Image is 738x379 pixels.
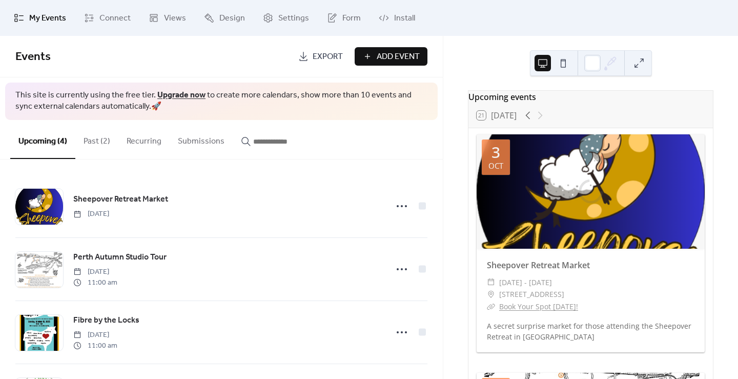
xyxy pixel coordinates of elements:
[73,277,117,288] span: 11:00 am
[73,314,139,327] a: Fibre by the Locks
[75,120,118,158] button: Past (2)
[141,4,194,32] a: Views
[10,120,75,159] button: Upcoming (4)
[487,260,590,271] a: Sheepover Retreat Market
[196,4,253,32] a: Design
[118,120,170,158] button: Recurring
[319,4,368,32] a: Form
[73,341,117,351] span: 11:00 am
[157,87,206,103] a: Upgrade now
[488,162,503,170] div: Oct
[313,51,343,63] span: Export
[499,276,552,289] span: [DATE] - [DATE]
[29,12,66,25] span: My Events
[487,288,495,301] div: ​
[371,4,423,32] a: Install
[6,4,74,32] a: My Events
[15,90,427,113] span: This site is currently using the free tier. to create more calendars, show more than 10 events an...
[164,12,186,25] span: Views
[99,12,131,25] span: Connect
[487,276,495,289] div: ​
[468,91,713,103] div: Upcoming events
[477,321,705,342] div: A secret surprise market for those attending the Sheepover Retreat in [GEOGRAPHIC_DATA]
[255,4,317,32] a: Settings
[499,288,564,301] span: [STREET_ADDRESS]
[394,12,415,25] span: Install
[73,330,117,341] span: [DATE]
[377,51,420,63] span: Add Event
[342,12,361,25] span: Form
[487,301,495,313] div: ​
[499,302,578,311] a: Book Your Spot [DATE]!
[278,12,309,25] span: Settings
[355,47,427,66] button: Add Event
[291,47,351,66] a: Export
[73,209,109,220] span: [DATE]
[76,4,138,32] a: Connect
[73,251,167,264] a: Perth Autumn Studio Tour
[219,12,245,25] span: Design
[15,46,51,68] span: Events
[73,267,117,277] span: [DATE]
[170,120,233,158] button: Submissions
[491,145,500,160] div: 3
[73,193,168,206] a: Sheepover Retreat Market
